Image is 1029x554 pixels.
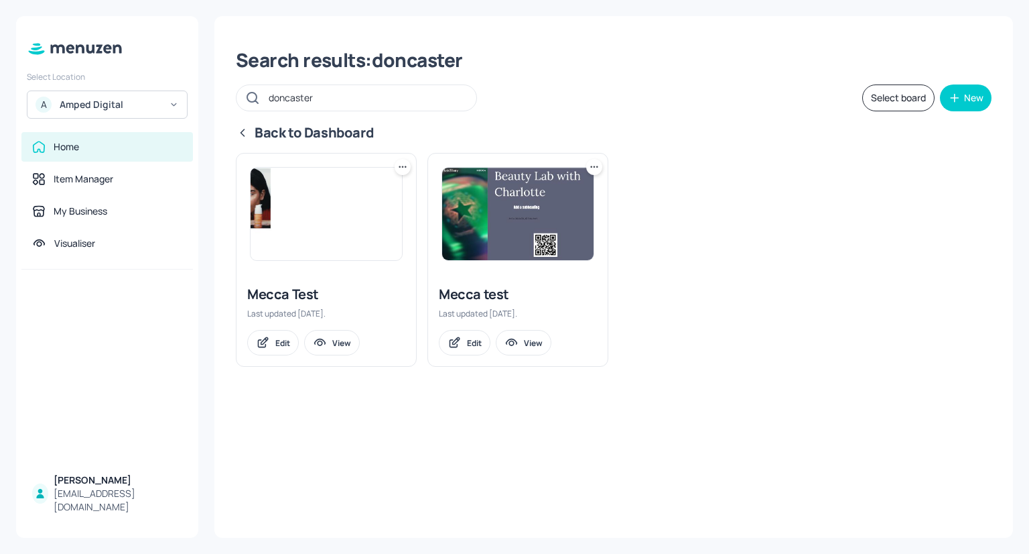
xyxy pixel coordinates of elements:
div: A [36,97,52,113]
button: Select board [862,85,935,111]
div: [PERSON_NAME] [54,474,182,487]
div: Home [54,140,79,154]
div: Back to Dashboard [236,123,991,142]
div: Last updated [DATE]. [439,308,597,319]
div: Mecca Test [247,285,405,304]
div: Visualiser [54,237,95,250]
button: New [940,85,991,111]
div: Item Manager [54,172,113,186]
img: 2025-07-22-1753150999163aufffdptw1.jpeg [251,168,402,260]
div: Select Location [27,71,188,82]
div: Amped Digital [60,98,161,111]
img: 2025-03-25-1742875039122vxbdnm6rbu.jpeg [442,168,594,260]
div: Last updated [DATE]. [247,308,405,319]
div: [EMAIL_ADDRESS][DOMAIN_NAME] [54,487,182,514]
div: Mecca test [439,285,597,304]
div: Edit [275,337,290,349]
input: Search in Menuzen [269,88,463,107]
div: Edit [467,337,482,349]
div: View [524,337,543,349]
div: View [332,337,351,349]
div: Search results: doncaster [236,48,991,72]
div: New [964,93,983,103]
div: My Business [54,205,107,218]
